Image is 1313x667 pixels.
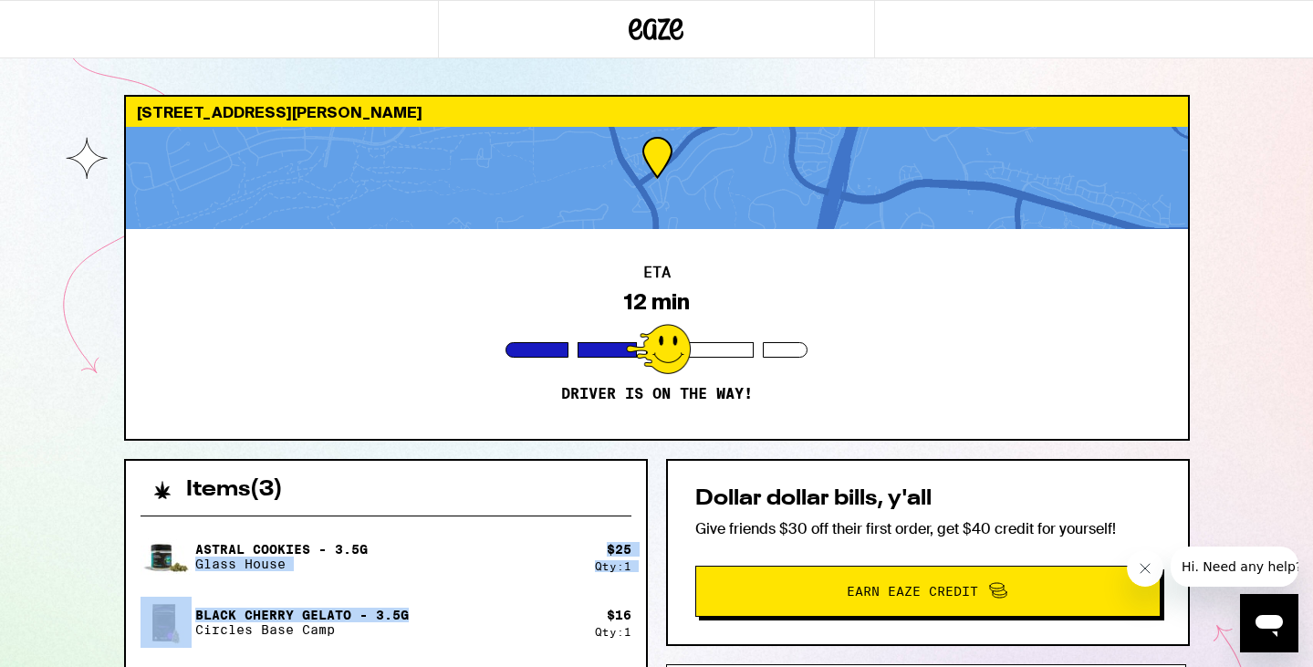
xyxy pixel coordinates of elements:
[847,585,978,598] span: Earn Eaze Credit
[141,597,192,648] img: Black Cherry Gelato - 3.5g
[643,266,671,280] h2: ETA
[607,542,631,557] div: $ 25
[607,608,631,622] div: $ 16
[695,519,1161,538] p: Give friends $30 off their first order, get $40 credit for yourself!
[186,479,283,501] h2: Items ( 3 )
[595,626,631,638] div: Qty: 1
[695,566,1161,617] button: Earn Eaze Credit
[195,622,409,637] p: Circles Base Camp
[561,385,753,403] p: Driver is on the way!
[11,13,131,27] span: Hi. Need any help?
[141,531,192,582] img: Astral Cookies - 3.5g
[1240,594,1298,652] iframe: Button to launch messaging window
[1127,550,1163,587] iframe: Close message
[195,608,409,622] p: Black Cherry Gelato - 3.5g
[1171,547,1298,587] iframe: Message from company
[695,488,1161,510] h2: Dollar dollar bills, y'all
[126,97,1188,127] div: [STREET_ADDRESS][PERSON_NAME]
[595,560,631,572] div: Qty: 1
[195,557,368,571] p: Glass House
[195,542,368,557] p: Astral Cookies - 3.5g
[623,289,690,315] div: 12 min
